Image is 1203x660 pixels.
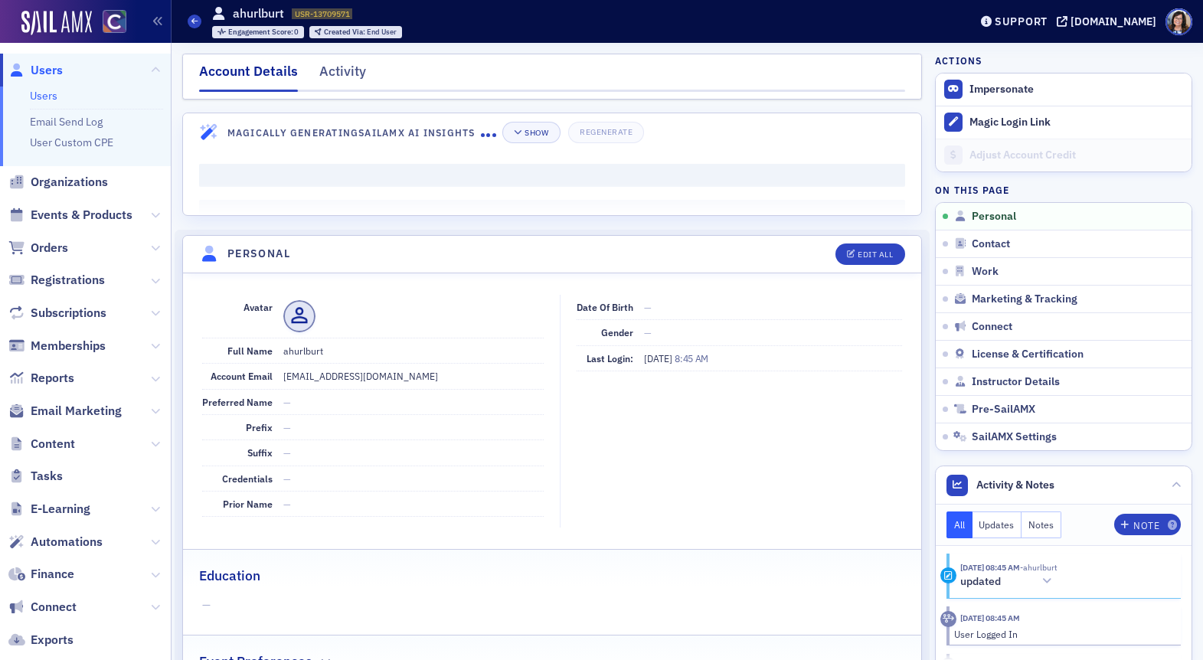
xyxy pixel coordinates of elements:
[227,345,273,357] span: Full Name
[31,566,74,583] span: Finance
[954,627,1171,641] div: User Logged In
[31,632,74,649] span: Exports
[8,566,74,583] a: Finance
[31,338,106,355] span: Memberships
[92,10,126,36] a: View Homepage
[324,28,397,37] div: End User
[233,5,284,22] h1: ahurlburt
[31,501,90,518] span: E-Learning
[211,370,273,382] span: Account Email
[972,403,1035,417] span: Pre-SailAMX
[31,534,103,551] span: Automations
[319,61,366,90] div: Activity
[972,430,1057,444] span: SailAMX Settings
[502,122,560,143] button: Show
[283,396,291,408] span: —
[972,292,1077,306] span: Marketing & Tracking
[972,320,1012,334] span: Connect
[31,62,63,79] span: Users
[212,26,305,38] div: Engagement Score: 0
[8,240,68,256] a: Orders
[858,250,893,259] div: Edit All
[8,534,103,551] a: Automations
[644,301,652,313] span: —
[644,352,675,364] span: [DATE]
[103,10,126,34] img: SailAMX
[568,122,644,143] button: Regenerate
[972,375,1060,389] span: Instructor Details
[31,468,63,485] span: Tasks
[30,89,57,103] a: Users
[8,174,108,191] a: Organizations
[1114,514,1181,535] button: Note
[324,27,367,37] span: Created Via :
[577,301,633,313] span: Date of Birth
[1071,15,1156,28] div: [DOMAIN_NAME]
[960,613,1020,623] time: 6/17/2025 08:45 AM
[228,28,299,37] div: 0
[283,421,291,433] span: —
[675,352,708,364] span: 8:45 AM
[935,183,1192,197] h4: On this page
[972,348,1084,361] span: License & Certification
[1057,16,1162,27] button: [DOMAIN_NAME]
[295,8,350,19] span: USR-13709571
[8,403,122,420] a: Email Marketing
[1133,521,1159,530] div: Note
[940,567,956,583] div: Update
[283,338,544,363] dd: ahurlburt
[283,498,291,510] span: —
[244,301,273,313] span: Avatar
[587,352,633,364] span: Last Login:
[309,26,402,38] div: Created Via: End User
[247,446,273,459] span: Suffix
[227,246,290,262] h4: Personal
[936,139,1192,172] a: Adjust Account Credit
[972,237,1010,251] span: Contact
[31,436,75,453] span: Content
[31,207,132,224] span: Events & Products
[8,436,75,453] a: Content
[972,210,1016,224] span: Personal
[21,11,92,35] img: SailAMX
[8,599,77,616] a: Connect
[31,240,68,256] span: Orders
[222,472,273,485] span: Credentials
[283,446,291,459] span: —
[283,364,544,388] dd: [EMAIL_ADDRESS][DOMAIN_NAME]
[1165,8,1192,35] span: Profile
[995,15,1048,28] div: Support
[969,116,1184,129] div: Magic Login Link
[936,106,1192,139] button: Magic Login Link
[644,326,652,338] span: —
[223,498,273,510] span: Prior Name
[31,272,105,289] span: Registrations
[31,403,122,420] span: Email Marketing
[30,136,113,149] a: User Custom CPE
[601,326,633,338] span: Gender
[8,62,63,79] a: Users
[227,126,481,139] h4: Magically Generating SailAMX AI Insights
[202,597,903,613] span: —
[8,305,106,322] a: Subscriptions
[976,477,1054,493] span: Activity & Notes
[940,611,956,627] div: Activity
[31,370,74,387] span: Reports
[8,338,106,355] a: Memberships
[228,27,295,37] span: Engagement Score :
[8,632,74,649] a: Exports
[960,575,1001,589] h5: updated
[969,83,1034,96] button: Impersonate
[972,265,999,279] span: Work
[946,511,973,538] button: All
[8,370,74,387] a: Reports
[199,61,298,92] div: Account Details
[202,396,273,408] span: Preferred Name
[8,501,90,518] a: E-Learning
[1022,511,1061,538] button: Notes
[8,468,63,485] a: Tasks
[246,421,273,433] span: Prefix
[1020,562,1058,573] span: ahurlburt
[8,207,132,224] a: Events & Products
[835,243,904,265] button: Edit All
